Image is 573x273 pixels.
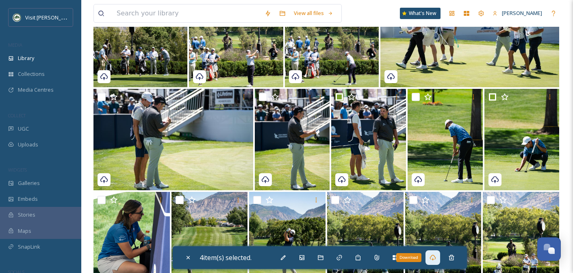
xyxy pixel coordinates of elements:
span: Stories [18,211,35,219]
a: What's New [400,8,441,19]
span: Library [18,54,34,62]
img: korn-ferry-2025-00061.jpg [484,89,559,190]
input: Search your library [113,4,260,22]
span: 4 item(s) selected. [200,253,252,262]
a: [PERSON_NAME] [488,5,546,21]
span: Collections [18,70,45,78]
span: WIDGETS [8,167,27,173]
span: Visit [PERSON_NAME] [25,13,77,21]
span: MEDIA [8,42,22,48]
a: View all files [290,5,337,21]
span: Uploads [18,141,38,148]
img: korn-ferry-2025-00062.jpg [408,89,482,190]
span: COLLECT [8,112,26,118]
img: Unknown.png [13,13,21,21]
img: korn-ferry-2025-00063.jpg [331,89,406,190]
span: UGC [18,125,29,133]
span: Galleries [18,179,40,187]
span: SnapLink [18,243,40,251]
span: Maps [18,227,31,235]
div: Download [396,253,421,262]
img: korn-ferry-2025-00065.jpg [93,89,253,190]
span: Media Centres [18,86,54,94]
button: Open Chat [537,237,561,261]
span: Embeds [18,195,38,203]
span: [PERSON_NAME] [502,9,542,17]
img: korn-ferry-2025-00064.jpg [255,89,330,190]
